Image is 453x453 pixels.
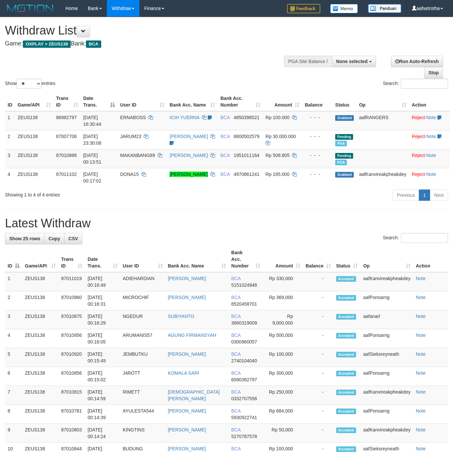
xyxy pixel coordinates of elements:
[330,4,358,13] img: Button%20Memo.svg
[231,276,241,281] span: BCA
[83,153,102,165] span: [DATE] 00:13:51
[120,134,141,139] span: JARUM23
[263,386,303,405] td: Rp 250,000
[5,291,22,310] td: 2
[368,4,401,13] img: panduan.png
[412,172,425,177] a: Reject
[305,152,330,159] div: - - -
[393,189,419,201] a: Previous
[5,24,295,37] h1: Withdraw List
[5,189,184,198] div: Showing 1 to 4 of 4 entries
[335,134,353,140] span: Pending
[303,367,334,386] td: -
[220,115,230,120] span: BCA
[401,79,448,89] input: Search:
[5,329,22,348] td: 4
[5,92,15,111] th: ID
[416,370,426,376] a: Note
[5,367,22,386] td: 6
[426,153,436,158] a: Note
[334,247,361,272] th: Status: activate to sort column ascending
[22,424,58,443] td: ZEUS138
[263,291,303,310] td: Rp 369,000
[416,408,426,414] a: Note
[120,329,165,348] td: ARUMANIS57
[168,295,206,300] a: [PERSON_NAME]
[231,282,257,288] span: Copy 5151024948 to clipboard
[120,247,165,272] th: User ID: activate to sort column ascending
[305,171,330,178] div: - - -
[22,247,58,272] th: Game/API: activate to sort column ascending
[85,386,120,405] td: [DATE] 00:14:59
[22,405,58,424] td: ZEUS138
[56,153,77,158] span: 87010886
[360,386,413,405] td: aafKanvireakpheakdey
[360,367,413,386] td: aafPonsarng
[168,276,206,281] a: [PERSON_NAME]
[231,408,241,414] span: BCA
[15,111,53,130] td: ZEUS138
[231,389,241,395] span: BCA
[22,310,58,329] td: ZEUS138
[170,153,208,158] a: [PERSON_NAME]
[263,272,303,291] td: Rp 330,000
[58,310,85,329] td: 87010875
[85,424,120,443] td: [DATE] 00:14:24
[58,367,85,386] td: 87010856
[58,272,85,291] td: 87011019
[336,390,356,395] span: Accepted
[303,310,334,329] td: -
[85,367,120,386] td: [DATE] 00:15:02
[231,314,241,319] span: BCA
[360,272,413,291] td: aafKanvireakpheakdey
[360,348,413,367] td: aafSieksreyneath
[58,424,85,443] td: 87010803
[419,189,430,201] a: 1
[336,409,356,414] span: Accepted
[86,40,101,48] span: BCA
[265,115,289,120] span: Rp 100.000
[409,111,450,130] td: ·
[231,358,257,363] span: Copy 2740104040 to clipboard
[5,79,55,89] label: Show entries
[220,153,230,158] span: BCA
[412,134,425,139] a: Reject
[234,172,260,177] span: Copy 4970861241 to clipboard
[409,92,450,111] th: Action
[303,272,334,291] td: -
[416,314,426,319] a: Note
[229,247,263,272] th: Bank Acc. Number: activate to sort column ascending
[360,329,413,348] td: aafPonsarng
[58,386,85,405] td: 87010815
[120,291,165,310] td: MICROCHIF
[336,314,356,320] span: Accepted
[168,351,206,357] a: [PERSON_NAME]
[263,92,302,111] th: Amount: activate to sort column ascending
[85,272,120,291] td: [DATE] 00:16:49
[56,172,77,177] span: 87011102
[430,189,448,201] a: Next
[231,333,241,338] span: BCA
[120,405,165,424] td: AYULESTA544
[416,427,426,432] a: Note
[234,153,260,158] span: Copy 1951011164 to clipboard
[416,276,426,281] a: Note
[58,405,85,424] td: 87010781
[64,233,82,244] a: CSV
[9,236,40,241] span: Show 25 rows
[15,130,53,149] td: ZEUS138
[5,168,15,187] td: 4
[416,446,426,451] a: Note
[356,111,409,130] td: aafRANGERS
[22,329,58,348] td: ZEUS138
[83,115,102,127] span: [DATE] 16:30:44
[336,427,356,433] span: Accepted
[168,408,206,414] a: [PERSON_NAME]
[5,111,15,130] td: 1
[170,115,199,120] a: ICIH YUERNA
[168,314,194,319] a: SUBIYANTO
[231,434,257,439] span: Copy 5270787578 to clipboard
[22,272,58,291] td: ZEUS138
[360,310,413,329] td: aafanarl
[412,153,425,158] a: Reject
